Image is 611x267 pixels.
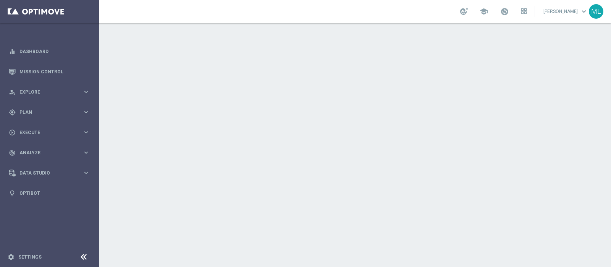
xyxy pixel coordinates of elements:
a: Mission Control [19,61,90,82]
span: Execute [19,130,82,135]
button: Data Studio keyboard_arrow_right [8,170,90,176]
i: person_search [9,89,16,95]
div: ML [589,4,603,19]
i: keyboard_arrow_right [82,129,90,136]
a: Settings [18,255,42,259]
a: Dashboard [19,41,90,61]
button: equalizer Dashboard [8,49,90,55]
button: lightbulb Optibot [8,190,90,196]
button: person_search Explore keyboard_arrow_right [8,89,90,95]
span: Plan [19,110,82,115]
span: school [480,7,488,16]
div: Explore [9,89,82,95]
div: Plan [9,109,82,116]
button: gps_fixed Plan keyboard_arrow_right [8,109,90,115]
div: Execute [9,129,82,136]
div: Optibot [9,183,90,203]
div: Analyze [9,149,82,156]
i: keyboard_arrow_right [82,88,90,95]
i: track_changes [9,149,16,156]
button: Mission Control [8,69,90,75]
div: Mission Control [9,61,90,82]
span: Explore [19,90,82,94]
div: Data Studio [9,170,82,176]
i: settings [8,254,15,261]
a: Optibot [19,183,90,203]
a: [PERSON_NAME]keyboard_arrow_down [543,6,589,17]
i: lightbulb [9,190,16,197]
button: play_circle_outline Execute keyboard_arrow_right [8,129,90,136]
i: keyboard_arrow_right [82,149,90,156]
span: Analyze [19,150,82,155]
i: keyboard_arrow_right [82,108,90,116]
i: equalizer [9,48,16,55]
i: play_circle_outline [9,129,16,136]
span: Data Studio [19,171,82,175]
i: keyboard_arrow_right [82,169,90,176]
div: Dashboard [9,41,90,61]
button: track_changes Analyze keyboard_arrow_right [8,150,90,156]
span: keyboard_arrow_down [580,7,588,16]
i: gps_fixed [9,109,16,116]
